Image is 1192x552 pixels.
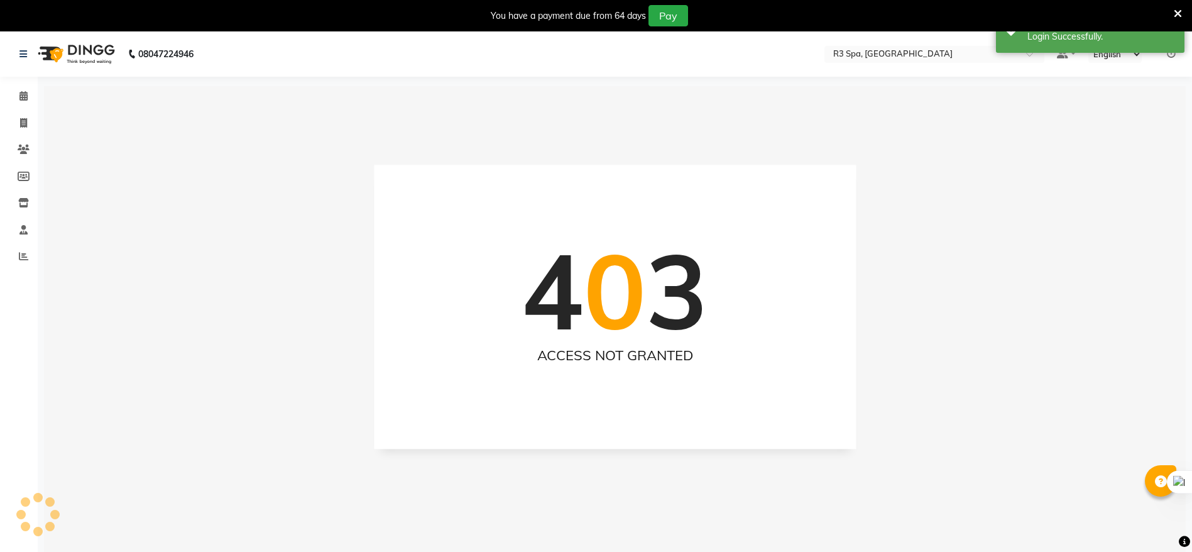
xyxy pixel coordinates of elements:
div: You have a payment due from 64 days [491,9,646,23]
div: Login Successfully. [1027,30,1175,43]
span: 0 [584,225,646,355]
h2: ACCESS NOT GRANTED [399,347,831,363]
h1: 4 3 [522,228,708,353]
button: Pay [648,5,688,26]
img: logo [32,36,118,72]
b: 08047224946 [138,36,194,72]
